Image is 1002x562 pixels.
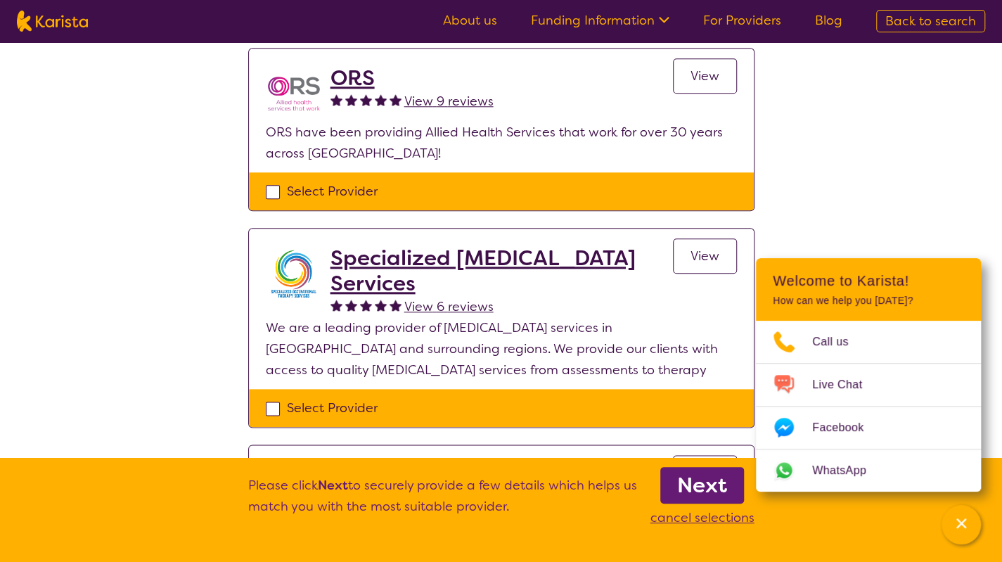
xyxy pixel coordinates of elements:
img: fullstar [375,299,387,311]
a: Back to search [876,10,985,32]
img: fullstar [330,94,342,106]
p: How can we help you [DATE]? [773,295,964,307]
p: We are a leading provider of [MEDICAL_DATA] services in [GEOGRAPHIC_DATA] and surrounding regions... [266,317,737,381]
a: Next [660,467,744,504]
a: View 9 reviews [404,91,494,112]
img: Karista logo [17,11,88,32]
img: nspbnteb0roocrxnmwip.png [266,65,322,122]
a: View [673,58,737,94]
b: Next [318,477,348,494]
span: Call us [812,331,866,352]
h2: Welcome to Karista! [773,272,964,289]
img: fullstar [390,299,402,311]
span: Facebook [812,417,880,438]
a: View 6 reviews [404,296,494,317]
a: ORS [330,65,494,91]
img: fullstar [390,94,402,106]
ul: Choose channel [756,321,981,492]
a: View [673,455,737,490]
span: View [691,248,719,264]
a: For Providers [703,12,781,29]
span: WhatsApp [812,460,883,481]
img: fullstar [345,299,357,311]
img: fullstar [360,94,372,106]
span: View 9 reviews [404,93,494,110]
button: Channel Menu [942,505,981,544]
a: View [673,238,737,274]
span: Live Chat [812,374,879,395]
p: Please click to securely provide a few details which helps us match you with the most suitable pr... [248,475,637,528]
a: Specialized [MEDICAL_DATA] Services [330,245,673,296]
b: Next [677,471,727,499]
a: Blog [815,12,842,29]
a: About us [443,12,497,29]
img: fullstar [360,299,372,311]
a: Web link opens in a new tab. [756,449,981,492]
img: fullstar [375,94,387,106]
img: fullstar [345,94,357,106]
a: Funding Information [531,12,669,29]
span: Back to search [885,13,976,30]
p: ORS have been providing Allied Health Services that work for over 30 years across [GEOGRAPHIC_DATA]! [266,122,737,164]
img: vtv5ldhuy448mldqslni.jpg [266,245,322,302]
span: View 6 reviews [404,298,494,315]
img: fullstar [330,299,342,311]
span: View [691,68,719,84]
div: Channel Menu [756,258,981,492]
p: cancel selections [650,507,754,528]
